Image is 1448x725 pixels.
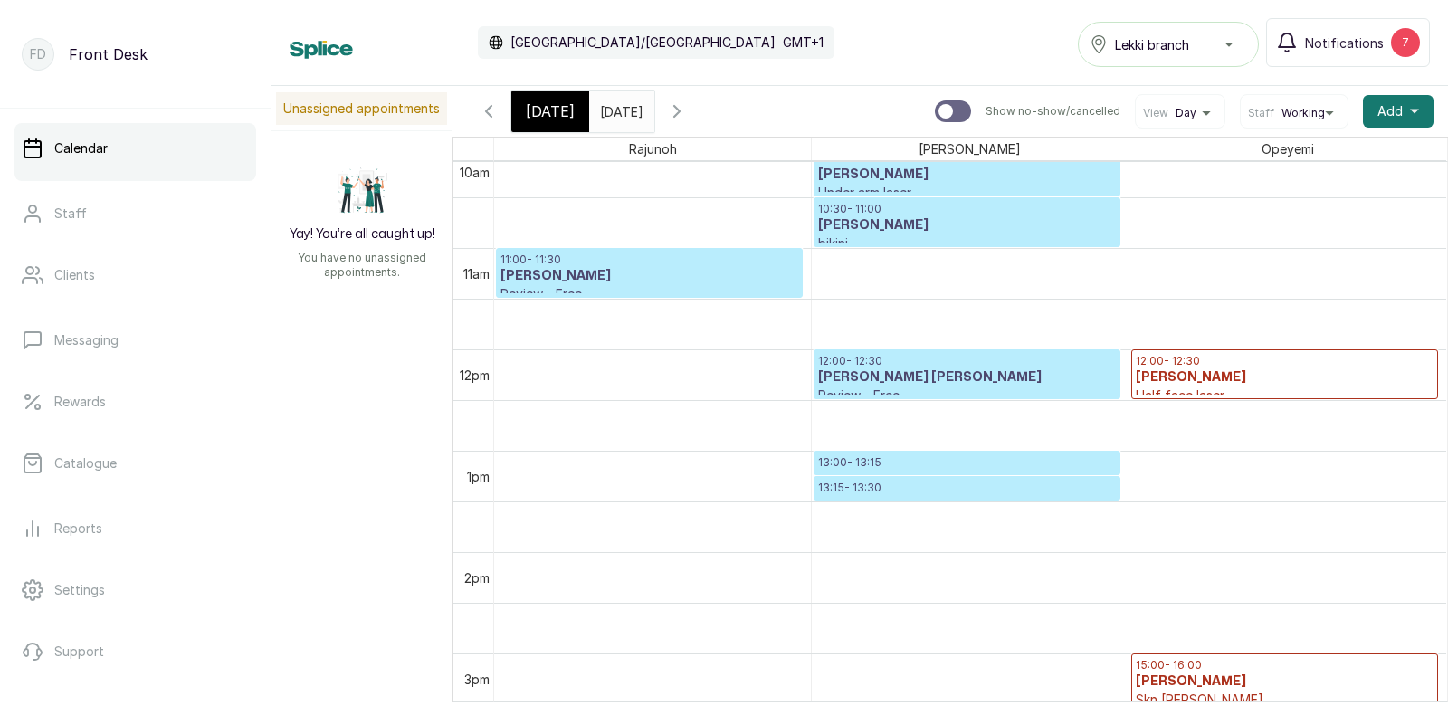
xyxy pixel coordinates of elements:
[1136,354,1434,368] p: 12:00 - 12:30
[625,138,681,160] span: Rajunoh
[1136,658,1434,673] p: 15:00 - 16:00
[14,565,256,615] a: Settings
[818,455,1116,470] p: 13:00 - 13:15
[783,33,824,52] p: GMT+1
[1391,28,1420,57] div: 7
[54,331,119,349] p: Messaging
[14,438,256,489] a: Catalogue
[1143,106,1168,120] span: View
[1078,22,1259,67] button: Lekki branch
[54,643,104,661] p: Support
[54,581,105,599] p: Settings
[456,366,493,385] div: 12pm
[14,626,256,677] a: Support
[282,251,442,280] p: You have no unassigned appointments.
[1377,102,1403,120] span: Add
[69,43,148,65] p: Front Desk
[461,568,493,587] div: 2pm
[463,467,493,486] div: 1pm
[818,202,1116,216] p: 10:30 - 11:00
[54,520,102,538] p: Reports
[14,315,256,366] a: Messaging
[1281,106,1325,120] span: Working
[276,92,447,125] p: Unassigned appointments
[54,266,95,284] p: Clients
[54,393,106,411] p: Rewards
[14,188,256,239] a: Staff
[818,234,1116,253] p: bikini
[14,250,256,300] a: Clients
[1136,386,1434,405] p: Half face laser
[510,33,776,52] p: [GEOGRAPHIC_DATA]/[GEOGRAPHIC_DATA]
[500,253,798,267] p: 11:00 - 11:30
[500,267,798,285] h3: [PERSON_NAME]
[1176,106,1196,120] span: Day
[818,495,1116,513] h3: [PERSON_NAME]
[818,166,1116,184] h3: [PERSON_NAME]
[1115,35,1189,54] span: Lekki branch
[54,205,87,223] p: Staff
[1143,106,1217,120] button: ViewDay
[14,123,256,174] a: Calendar
[526,100,575,122] span: [DATE]
[1136,368,1434,386] h3: [PERSON_NAME]
[1266,18,1430,67] button: Notifications7
[14,503,256,554] a: Reports
[986,104,1120,119] p: Show no-show/cancelled
[290,225,435,243] h2: Yay! You’re all caught up!
[818,481,1116,495] p: 13:15 - 13:30
[461,670,493,689] div: 3pm
[1136,691,1434,709] p: Skn [PERSON_NAME]
[460,264,493,283] div: 11am
[818,184,1116,202] p: Under arm laser
[500,285,798,303] p: Review - Free
[818,386,1116,405] p: Review - Free
[1248,106,1274,120] span: Staff
[511,91,589,132] div: [DATE]
[1305,33,1384,52] span: Notifications
[1248,106,1340,120] button: StaffWorking
[456,163,493,182] div: 10am
[818,368,1116,386] h3: [PERSON_NAME] [PERSON_NAME]
[915,138,1024,160] span: [PERSON_NAME]
[1258,138,1318,160] span: Opeyemi
[818,354,1116,368] p: 12:00 - 12:30
[30,45,46,63] p: FD
[1136,673,1434,691] h3: [PERSON_NAME]
[818,216,1116,234] h3: [PERSON_NAME]
[54,139,108,157] p: Calendar
[818,470,1116,488] h3: [PERSON_NAME]
[54,454,117,472] p: Catalogue
[14,377,256,427] a: Rewards
[1363,95,1434,128] button: Add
